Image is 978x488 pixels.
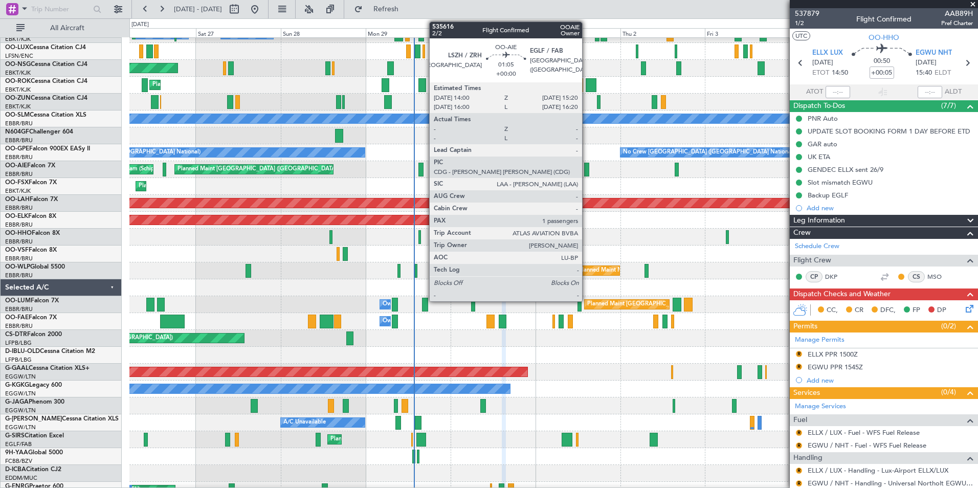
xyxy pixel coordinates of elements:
a: Manage Permits [795,335,844,345]
a: G-[PERSON_NAME]Cessna Citation XLS [5,416,119,422]
span: OO-FAE [5,315,29,321]
a: EBBR/BRU [5,137,33,144]
span: G-JAGA [5,399,29,405]
span: OO-LUM [5,298,31,304]
span: G-KGKG [5,382,29,388]
a: D-IBLU-OLDCessna Citation M2 [5,348,95,354]
a: OO-ROKCessna Citation CJ4 [5,78,87,84]
div: Sun 28 [281,28,366,37]
button: R [796,480,802,486]
div: PNR Auto [808,114,838,123]
div: A/C Unavailable [283,415,326,430]
span: CC, [827,305,838,316]
span: OO-ROK [5,78,31,84]
button: R [796,442,802,449]
span: 15:40 [916,68,932,78]
a: LFPB/LBG [5,339,32,347]
a: EBKT/KJK [5,69,31,77]
a: EBKT/KJK [5,35,31,43]
a: OO-FAEFalcon 7X [5,315,57,321]
a: EGWU / NHT - Handling - Universal Northolt EGWU / NHT [808,479,973,487]
span: Flight Crew [793,255,831,267]
a: OO-ZUNCessna Citation CJ4 [5,95,87,101]
span: D-IBLU-OLD [5,348,40,354]
button: R [796,351,802,357]
span: ALDT [945,87,962,97]
a: LFSN/ENC [5,52,33,60]
span: OO-HHO [5,230,32,236]
a: G-KGKGLegacy 600 [5,382,62,388]
span: Crew [793,227,811,239]
a: OO-HHOFalcon 8X [5,230,60,236]
a: EBBR/BRU [5,204,33,212]
div: Add new [807,204,973,212]
button: All Aircraft [11,20,111,36]
button: R [796,430,802,436]
span: DP [937,305,946,316]
a: N604GFChallenger 604 [5,129,73,135]
div: Flight Confirmed [856,14,912,25]
div: Planned Maint [GEOGRAPHIC_DATA] ([GEOGRAPHIC_DATA]) [177,162,339,177]
a: EGLF/FAB [5,440,32,448]
span: OO-VSF [5,247,29,253]
span: 1/2 [795,19,819,28]
input: --:-- [826,86,850,98]
a: DKP [825,272,848,281]
a: EBKT/KJK [5,86,31,94]
a: EBBR/BRU [5,238,33,246]
a: OO-FSXFalcon 7X [5,180,57,186]
a: EGGW/LTN [5,424,36,431]
a: EGGW/LTN [5,407,36,414]
div: Tue 30 [451,28,536,37]
span: 9H-YAA [5,450,28,456]
div: Planned Maint Kortrijk-[GEOGRAPHIC_DATA] [152,77,272,93]
a: MSO [927,272,950,281]
span: Services [793,387,820,399]
div: Planned Maint [GEOGRAPHIC_DATA] ([GEOGRAPHIC_DATA] National) [587,297,772,312]
span: ELDT [935,68,951,78]
span: DFC, [880,305,896,316]
span: OO-HHO [869,32,899,43]
div: ELLX PPR 1500Z [808,350,858,359]
a: G-GAALCessna Citation XLS+ [5,365,90,371]
span: OO-GPE [5,146,29,152]
span: G-GAAL [5,365,29,371]
a: OO-LUMFalcon 7X [5,298,59,304]
span: OO-SLM [5,112,30,118]
a: Schedule Crew [795,241,839,252]
span: Dispatch To-Dos [793,100,845,112]
span: ATOT [806,87,823,97]
span: [DATE] [916,58,937,68]
div: GAR auto [808,140,837,148]
span: OO-WLP [5,264,30,270]
span: FP [913,305,920,316]
span: Leg Information [793,215,845,227]
div: No Crew [GEOGRAPHIC_DATA] ([GEOGRAPHIC_DATA] National) [623,145,794,160]
input: Trip Number [31,2,90,17]
div: Add new [807,376,973,385]
span: D-ICBA [5,467,26,473]
div: Sat 27 [196,28,281,37]
a: EBBR/BRU [5,305,33,313]
a: OO-LAHFalcon 7X [5,196,58,203]
span: ELLX LUX [812,48,843,58]
a: FCBB/BZV [5,457,32,465]
a: EBBR/BRU [5,153,33,161]
a: OO-WLPGlobal 5500 [5,264,65,270]
div: Owner Melsbroek Air Base [383,297,452,312]
button: Refresh [349,1,411,17]
a: EBBR/BRU [5,255,33,262]
a: D-ICBACitation CJ2 [5,467,61,473]
div: GENDEC ELLX sent 26/9 [808,165,883,174]
span: (0/4) [941,387,956,397]
span: [DATE] [812,58,833,68]
a: EGGW/LTN [5,373,36,381]
div: UK ETA [808,152,830,161]
a: OO-GPEFalcon 900EX EASy II [5,146,90,152]
span: Pref Charter [941,19,973,28]
a: EGWU / NHT - Fuel - WFS Fuel Release [808,441,926,450]
a: OO-AIEFalcon 7X [5,163,55,169]
span: OO-ELK [5,213,28,219]
span: CR [855,305,863,316]
span: 14:50 [832,68,848,78]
